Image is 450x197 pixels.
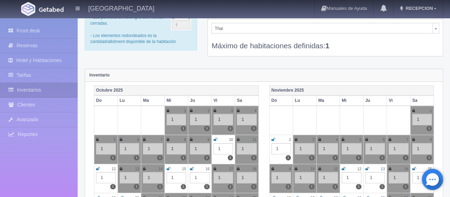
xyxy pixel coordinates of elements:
small: 12 [357,167,361,171]
small: 13 [135,167,139,171]
label: 1 [379,155,385,160]
label: 1 [251,184,256,189]
div: - Las periodos de color gris son fechas cerradas. - Los elementos redondeados es la cantidad/allo... [85,3,197,50]
th: Sa [410,96,434,106]
div: 1 [318,143,338,154]
label: 1 [286,155,291,160]
small: 10 [229,138,233,142]
th: Vi [211,96,235,106]
th: Lu [118,96,141,106]
small: 3 [312,138,314,142]
label: 1 [379,184,385,189]
div: 1 [412,143,432,154]
label: 1 [403,184,408,189]
label: 1 [110,184,115,189]
small: 9 [208,138,210,142]
label: 1 [204,126,209,131]
label: 1 [228,126,233,131]
small: 1 [430,109,432,113]
span: Thai [215,23,430,34]
small: 14 [404,167,408,171]
small: 14 [158,167,162,171]
small: 8 [184,138,186,142]
label: 1 [134,184,139,189]
div: 1 [271,143,291,154]
th: Ju [188,96,212,106]
small: 5 [114,138,116,142]
label: 1 [181,184,186,189]
label: 1 [426,155,432,160]
div: 1 [120,143,139,154]
div: 1 [295,172,314,183]
div: 1 [318,172,338,183]
div: 1 [389,172,408,183]
small: 12 [112,167,115,171]
small: 15 [182,167,186,171]
small: 2 [208,109,210,113]
div: 1 [237,172,257,183]
label: 1 [332,155,338,160]
label: 1 [251,155,256,160]
div: 1 [167,114,186,125]
div: 1 [120,172,139,183]
th: Do [94,96,118,106]
div: 1 [271,172,291,183]
b: 1 [325,42,330,50]
small: 7 [406,138,408,142]
th: Do [269,96,293,106]
div: 1 [190,143,210,154]
img: Getabed [39,7,64,12]
div: 1 [190,114,210,125]
th: Mi [340,96,364,106]
small: 6 [137,138,139,142]
small: 1 [184,109,186,113]
th: Lu [293,96,317,106]
a: Thai [211,23,439,33]
small: 8 [430,138,432,142]
div: 1 [143,172,163,183]
small: 11 [252,138,256,142]
small: 4 [336,138,338,142]
th: Vi [387,96,410,106]
div: 1 [214,172,233,183]
label: 1 [110,155,115,160]
label: 1 [356,184,361,189]
small: 5 [359,138,361,142]
label: 1 [286,184,291,189]
div: 1 [412,114,432,125]
img: cutoff.png [171,14,192,30]
small: 18 [252,167,256,171]
div: 1 [389,143,408,154]
small: 6 [383,138,385,142]
label: 1 [134,155,139,160]
div: 1 [96,172,116,183]
label: 1 [403,155,408,160]
div: 1 [167,143,186,154]
div: 1 [143,143,163,154]
div: 1 [342,143,361,154]
div: 1 [365,172,385,183]
label: 1 [157,184,162,189]
th: Ju [363,96,387,106]
strong: Inventario [89,73,109,78]
small: 2 [289,138,291,142]
div: 1 [214,114,233,125]
img: Getabed [21,2,35,16]
div: 1 [167,172,186,183]
th: Octubre 2025 [94,85,259,96]
small: 3 [231,109,233,113]
h4: [GEOGRAPHIC_DATA] [88,4,154,12]
small: 13 [381,167,385,171]
th: Noviembre 2025 [269,85,434,96]
th: Mi [164,96,188,106]
div: 1 [342,172,361,183]
label: 1 [181,126,186,131]
label: 1 [309,184,314,189]
div: 1 [237,143,257,154]
div: 1 [96,143,116,154]
small: 10 [310,167,314,171]
label: 1 [309,155,314,160]
div: 1 [190,172,210,183]
div: 1 [365,143,385,154]
small: 7 [161,138,163,142]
